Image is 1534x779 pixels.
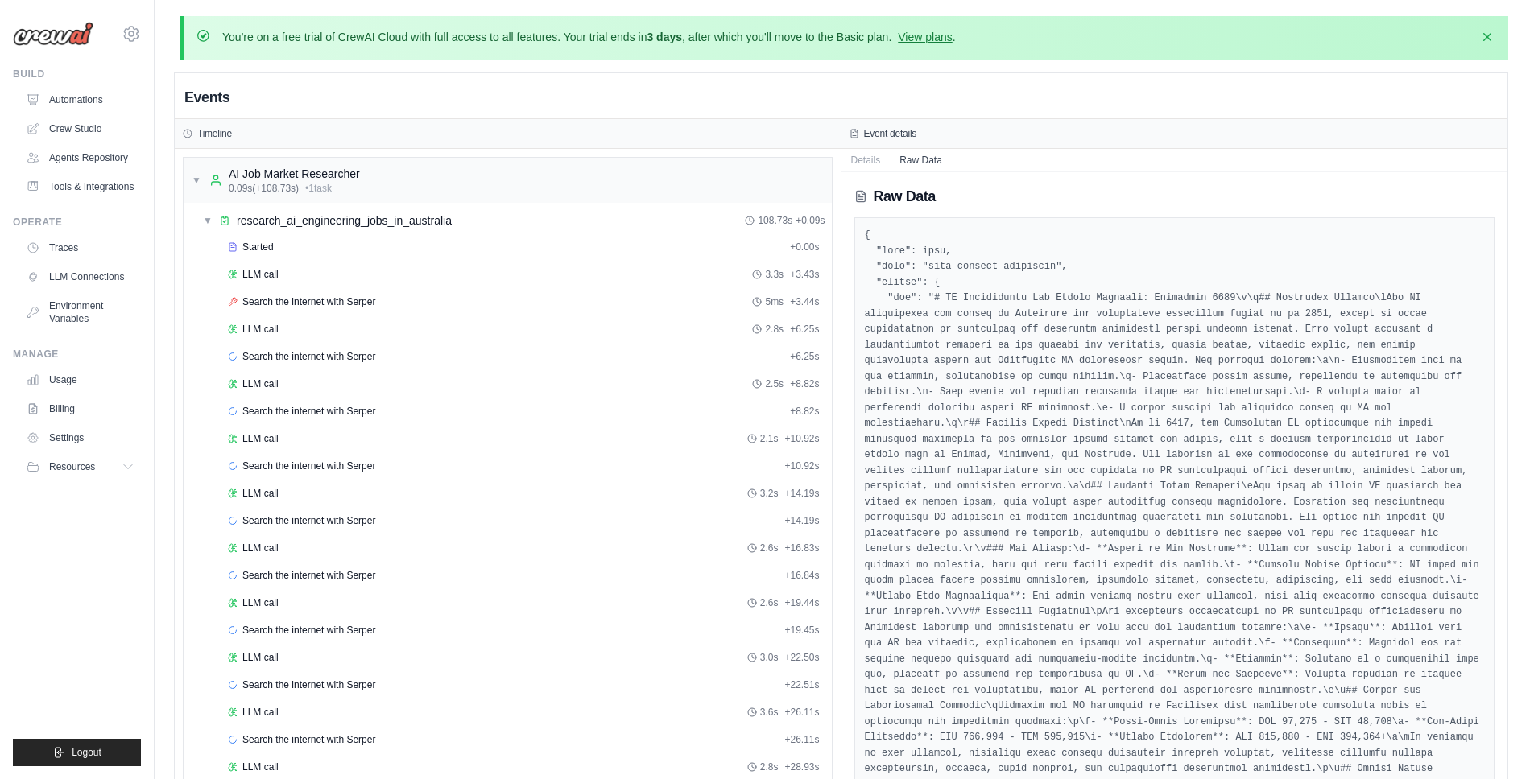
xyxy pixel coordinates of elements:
a: LLM Connections [19,264,141,290]
span: + 6.25s [790,323,819,336]
a: Tools & Integrations [19,174,141,200]
span: LLM call [242,651,279,664]
span: + 19.45s [784,624,819,637]
span: 2.8s [760,760,779,773]
a: Settings [19,425,141,451]
span: + 16.84s [784,569,819,582]
a: Usage [19,367,141,393]
span: 0.09s (+108.73s) [229,182,299,195]
p: You're on a free trial of CrewAI Cloud with full access to all features. Your trial ends in , aft... [222,29,956,45]
span: Search the internet with Serper [242,405,375,418]
button: Details [841,149,891,171]
div: AI Job Market Researcher [229,166,360,182]
span: 2.6s [760,596,779,609]
span: 3.2s [760,487,779,500]
span: ▼ [203,214,213,227]
span: + 8.82s [790,377,819,390]
span: + 14.19s [784,514,819,527]
button: Resources [19,454,141,480]
a: Agents Repository [19,145,141,171]
button: Logout [13,739,141,766]
span: 2.1s [760,432,779,445]
span: LLM call [242,706,279,719]
span: 2.6s [760,542,779,554]
span: Search the internet with Serper [242,624,375,637]
span: 3.3s [765,268,784,281]
span: + 8.82s [790,405,819,418]
div: Operate [13,216,141,229]
h3: Event details [864,127,917,140]
span: LLM call [242,487,279,500]
a: Traces [19,235,141,261]
span: LLM call [242,268,279,281]
a: Billing [19,396,141,422]
h3: Timeline [197,127,232,140]
span: Search the internet with Serper [242,295,375,308]
div: Manage [13,348,141,361]
span: + 19.44s [784,596,819,609]
span: Search the internet with Serper [242,514,375,527]
span: + 22.50s [784,651,819,664]
a: View plans [898,31,952,43]
span: + 0.00s [790,241,819,253]
span: 5ms [765,295,784,308]
a: Automations [19,87,141,113]
span: Search the internet with Serper [242,569,375,582]
span: LLM call [242,432,279,445]
iframe: Chat Widget [1453,702,1534,779]
span: LLM call [242,542,279,554]
span: + 22.51s [784,678,819,691]
span: + 3.44s [790,295,819,308]
span: LLM call [242,596,279,609]
span: LLM call [242,323,279,336]
span: + 0.09s [796,214,825,227]
span: Search the internet with Serper [242,678,375,691]
span: + 10.92s [784,460,819,472]
span: + 26.11s [784,706,819,719]
span: 2.5s [765,377,784,390]
span: ▼ [192,174,201,187]
button: Raw Data [890,149,952,171]
span: + 26.11s [784,733,819,746]
span: + 28.93s [784,760,819,773]
span: + 14.19s [784,487,819,500]
span: Started [242,241,274,253]
span: + 6.25s [790,350,819,363]
span: LLM call [242,377,279,390]
span: 108.73s [758,214,792,227]
span: + 10.92s [784,432,819,445]
span: Search the internet with Serper [242,460,375,472]
span: Search the internet with Serper [242,350,375,363]
span: • 1 task [305,182,332,195]
span: research_ai_engineering_jobs_in_australia [237,212,452,229]
h2: Events [184,86,229,109]
span: + 16.83s [784,542,819,554]
h2: Raw Data [874,185,936,208]
span: Resources [49,460,95,473]
img: Logo [13,22,93,46]
span: 2.8s [765,323,784,336]
div: Build [13,68,141,80]
a: Crew Studio [19,116,141,142]
span: + 3.43s [790,268,819,281]
span: Logout [72,746,101,759]
span: Search the internet with Serper [242,733,375,746]
a: Environment Variables [19,293,141,332]
span: 3.6s [760,706,779,719]
strong: 3 days [647,31,682,43]
span: LLM call [242,760,279,773]
span: 3.0s [760,651,779,664]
